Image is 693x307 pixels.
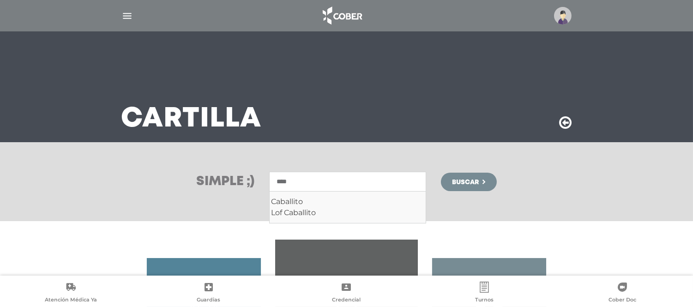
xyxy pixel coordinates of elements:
[271,207,424,218] div: Lof Caballito
[197,296,220,305] span: Guardias
[2,282,140,305] a: Atención Médica Ya
[121,10,133,22] img: Cober_menu-lines-white.svg
[553,282,691,305] a: Cober Doc
[318,5,366,27] img: logo_cober_home-white.png
[441,173,496,191] button: Buscar
[609,296,636,305] span: Cober Doc
[554,7,572,24] img: profile-placeholder.svg
[277,282,416,305] a: Credencial
[416,282,554,305] a: Turnos
[121,107,262,131] h3: Cartilla
[452,179,479,186] span: Buscar
[271,196,424,207] div: Caballito
[45,296,97,305] span: Atención Médica Ya
[475,296,494,305] span: Turnos
[196,175,254,188] h3: Simple ;)
[332,296,361,305] span: Credencial
[140,282,278,305] a: Guardias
